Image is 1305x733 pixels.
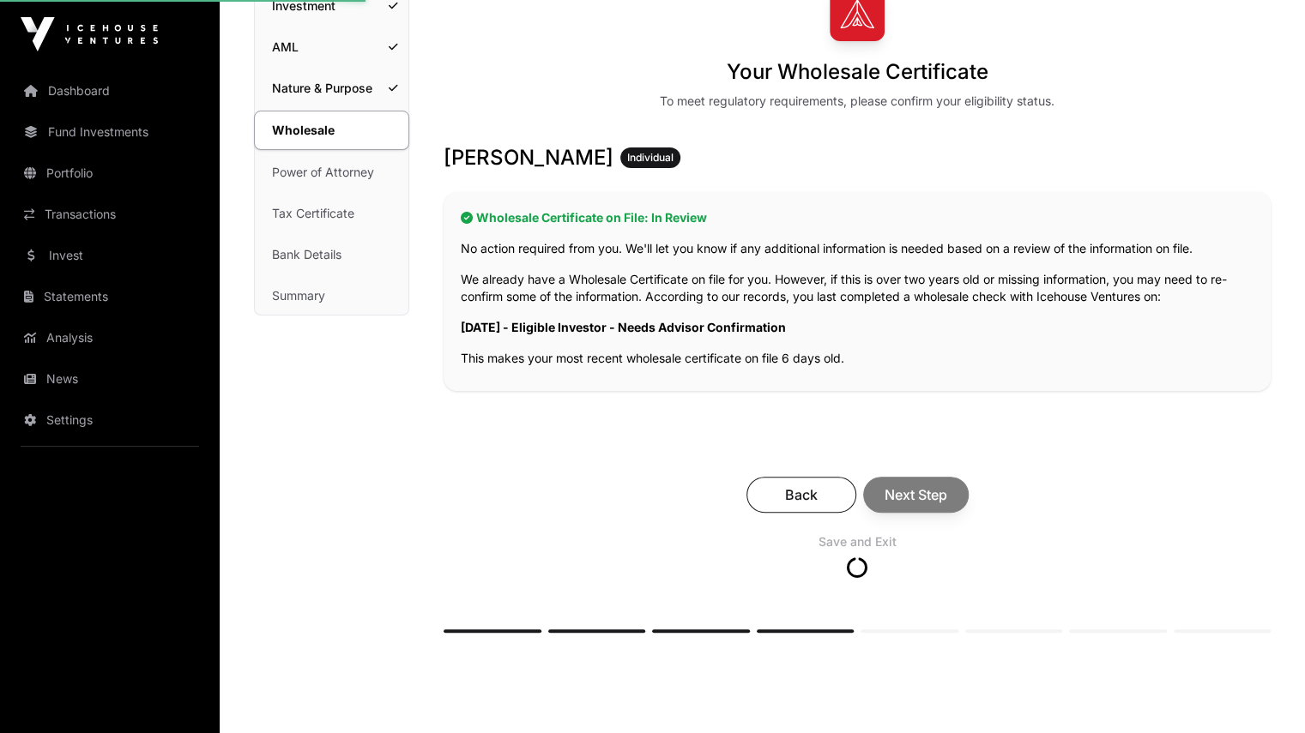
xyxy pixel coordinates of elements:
[14,401,206,439] a: Settings
[1219,651,1305,733] iframe: Chat Widget
[627,151,674,165] span: Individual
[461,350,1254,367] p: This makes your most recent wholesale certificate on file 6 days old.
[444,144,1271,171] h3: [PERSON_NAME]
[255,69,408,107] a: Nature & Purpose
[461,319,1254,336] p: [DATE] - Eligible Investor - Needs Advisor Confirmation
[255,195,408,232] a: Tax Certificate
[727,58,988,86] h1: Your Wholesale Certificate
[461,209,1254,226] h2: Wholesale Certificate on File: In Review
[746,477,856,513] button: Back
[461,271,1254,305] p: We already have a Wholesale Certificate on file for you. However, if this is over two years old o...
[14,154,206,192] a: Portfolio
[14,72,206,110] a: Dashboard
[255,277,408,315] a: Summary
[14,360,206,398] a: News
[14,319,206,357] a: Analysis
[660,93,1054,110] div: To meet regulatory requirements, please confirm your eligibility status.
[14,113,206,151] a: Fund Investments
[21,17,158,51] img: Icehouse Ventures Logo
[254,111,409,150] a: Wholesale
[14,237,206,274] a: Invest
[255,153,408,191] a: Power of Attorney
[14,195,206,233] a: Transactions
[255,236,408,273] a: Bank Details
[14,278,206,315] a: Statements
[255,28,408,66] a: AML
[768,484,835,505] span: Back
[461,240,1254,257] p: No action required from you. We'll let you know if any additional information is needed based on ...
